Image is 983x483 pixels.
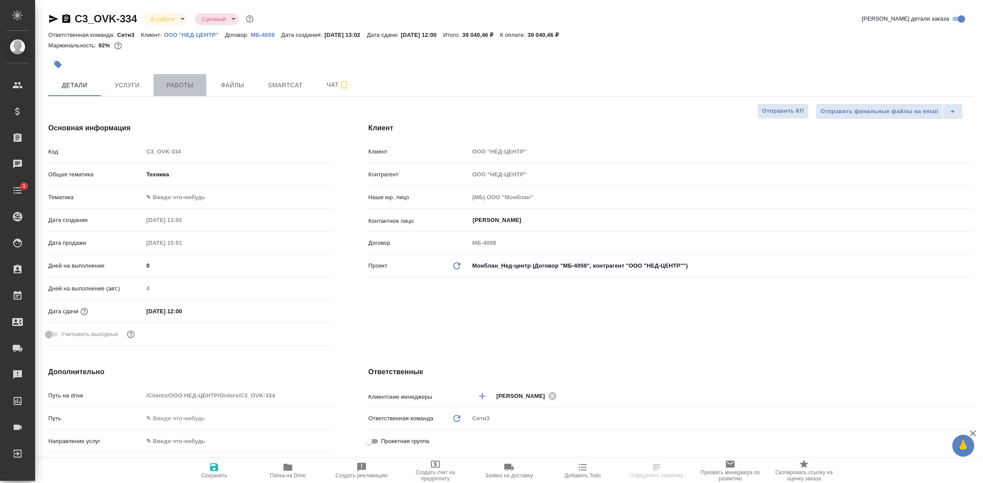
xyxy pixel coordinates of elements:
[469,236,973,249] input: Пустое поле
[368,261,387,270] p: Проект
[143,190,333,205] div: ✎ Введи что-нибудь
[816,104,963,119] div: split button
[630,472,683,479] span: Определить тематику
[2,179,33,201] a: 1
[143,282,333,295] input: Пустое поле
[159,80,201,91] span: Работы
[148,15,177,23] button: В работе
[48,367,333,377] h4: Дополнительно
[381,437,429,446] span: Проектная группа
[368,217,469,225] p: Контактное лицо
[48,307,79,316] p: Дата сдачи
[443,32,462,38] p: Итого:
[767,458,841,483] button: Скопировать ссылку на оценку заказа
[98,42,112,49] p: 92%
[469,168,973,181] input: Пустое поле
[772,469,836,482] span: Скопировать ссылку на оценку заказа
[48,193,143,202] p: Тематика
[164,31,225,38] a: ООО "НЕД-ЦЕНТР"
[527,32,565,38] p: 39 040,46 ₽
[969,219,970,221] button: Open
[969,395,970,397] button: Open
[143,259,333,272] input: ✎ Введи что-нибудь
[112,40,124,51] button: 2493.00 RUB;
[693,458,767,483] button: Призвать менеджера по развитию
[496,392,550,401] span: [PERSON_NAME]
[48,261,143,270] p: Дней на выполнение
[143,145,333,158] input: Пустое поле
[757,104,809,119] button: Отправить КП
[143,214,220,226] input: Пустое поле
[48,123,333,133] h4: Основная информация
[48,147,143,156] p: Код
[144,13,188,25] div: В работе
[141,32,164,38] p: Клиент:
[469,411,973,426] div: Сити3
[54,80,96,91] span: Детали
[143,458,333,470] input: ✎ Введи что-нибудь
[61,330,118,339] span: Учитывать выходные
[48,55,68,74] button: Добавить тэг
[368,367,973,377] h4: Ответственные
[48,170,143,179] p: Общая тематика
[281,32,324,38] p: Дата создания:
[48,391,143,400] p: Путь на drive
[270,472,306,479] span: Папка на Drive
[125,329,136,340] button: Выбери, если сб и вс нужно считать рабочими днями для выполнения заказа.
[212,80,254,91] span: Файлы
[48,437,143,446] p: Направление услуг
[336,472,388,479] span: Создать рекламацию
[106,80,148,91] span: Услуги
[368,414,433,423] p: Ответственная команда
[956,436,971,455] span: 🙏
[317,79,359,90] span: Чат
[620,458,693,483] button: Определить тематику
[48,14,59,24] button: Скопировать ссылку для ЯМессенджера
[251,31,281,38] a: МБ-4059
[469,258,973,273] div: Монблан_Нед-центр (Договор "МБ-4059", контрагент "ООО "НЕД-ЦЕНТР"")
[201,472,227,479] span: Сохранить
[199,15,228,23] button: Срочный
[17,182,31,190] span: 1
[164,32,225,38] p: ООО "НЕД-ЦЕНТР"
[401,32,443,38] p: [DATE] 12:00
[48,216,143,225] p: Дата создания
[404,469,467,482] span: Создать счет на предоплату
[48,414,143,423] p: Путь
[368,170,469,179] p: Контрагент
[500,32,527,38] p: К оплате:
[546,458,620,483] button: Добавить Todo
[75,13,137,25] a: C3_OVK-334
[79,306,90,317] button: Если добавить услуги и заполнить их объемом, то дата рассчитается автоматически
[244,13,255,25] button: Доп статусы указывают на важность/срочность заказа
[821,107,938,117] span: Отправить финальные файлы на email
[146,437,323,446] div: ✎ Введи что-нибудь
[816,104,943,119] button: Отправить финальные файлы на email
[469,145,973,158] input: Пустое поле
[48,42,98,49] p: Маржинальность:
[48,239,143,247] p: Дата продажи
[143,236,220,249] input: Пустое поле
[485,472,533,479] span: Заявка на доставку
[368,458,469,466] p: Проектный менеджер
[177,458,251,483] button: Сохранить
[862,14,949,23] span: [PERSON_NAME] детали заказа
[251,458,325,483] button: Папка на Drive
[462,32,500,38] p: 39 040,46 ₽
[762,106,804,116] span: Отправить КП
[469,191,973,204] input: Пустое поле
[368,123,973,133] h4: Клиент
[368,147,469,156] p: Клиент
[143,305,220,318] input: ✎ Введи что-нибудь
[325,458,398,483] button: Создать рекламацию
[472,386,493,407] button: Добавить менеджера
[146,193,323,202] div: ✎ Введи что-нибудь
[48,32,117,38] p: Ответственная команда:
[143,434,333,449] div: ✎ Введи что-нибудь
[496,390,560,401] div: [PERSON_NAME]
[117,32,141,38] p: Сити3
[368,193,469,202] p: Наше юр. лицо
[339,80,349,90] svg: Подписаться
[324,32,367,38] p: [DATE] 13:02
[264,80,306,91] span: Smartcat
